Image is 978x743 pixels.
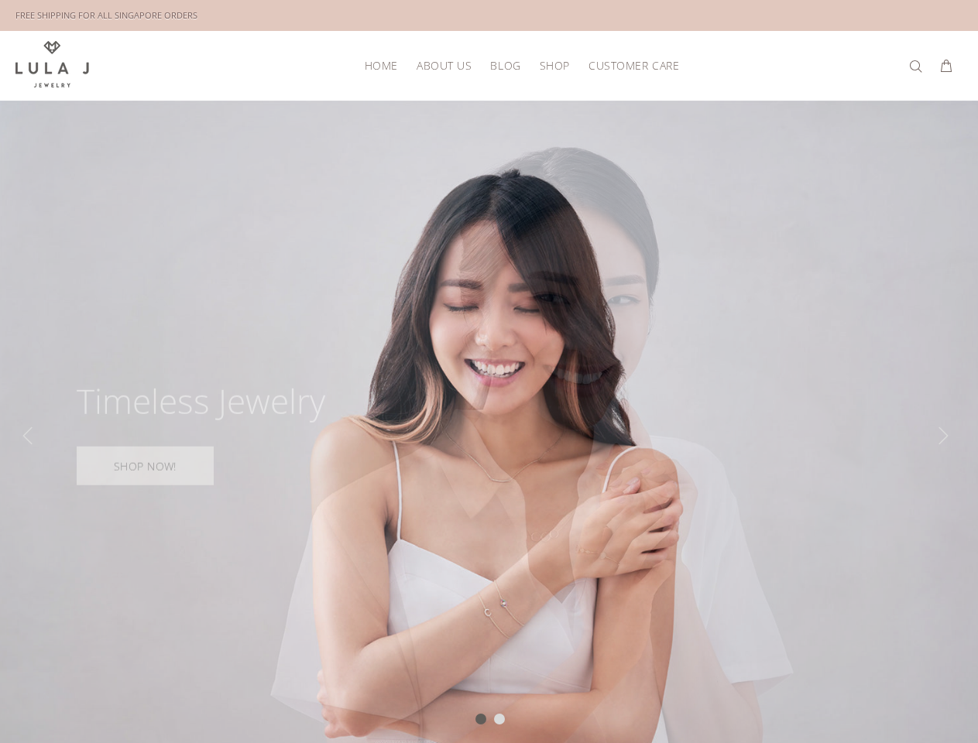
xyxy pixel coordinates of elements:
a: ABOUT US [407,53,481,77]
span: SHOP [540,60,570,71]
a: CUSTOMER CARE [579,53,679,77]
div: FREE SHIPPING FOR ALL SINGAPORE ORDERS [15,7,197,24]
a: HOME [355,53,407,77]
a: SHOP [530,53,579,77]
span: ABOUT US [417,60,472,71]
span: BLOG [490,60,520,71]
span: HOME [365,60,398,71]
a: BLOG [481,53,530,77]
span: CUSTOMER CARE [589,60,679,71]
